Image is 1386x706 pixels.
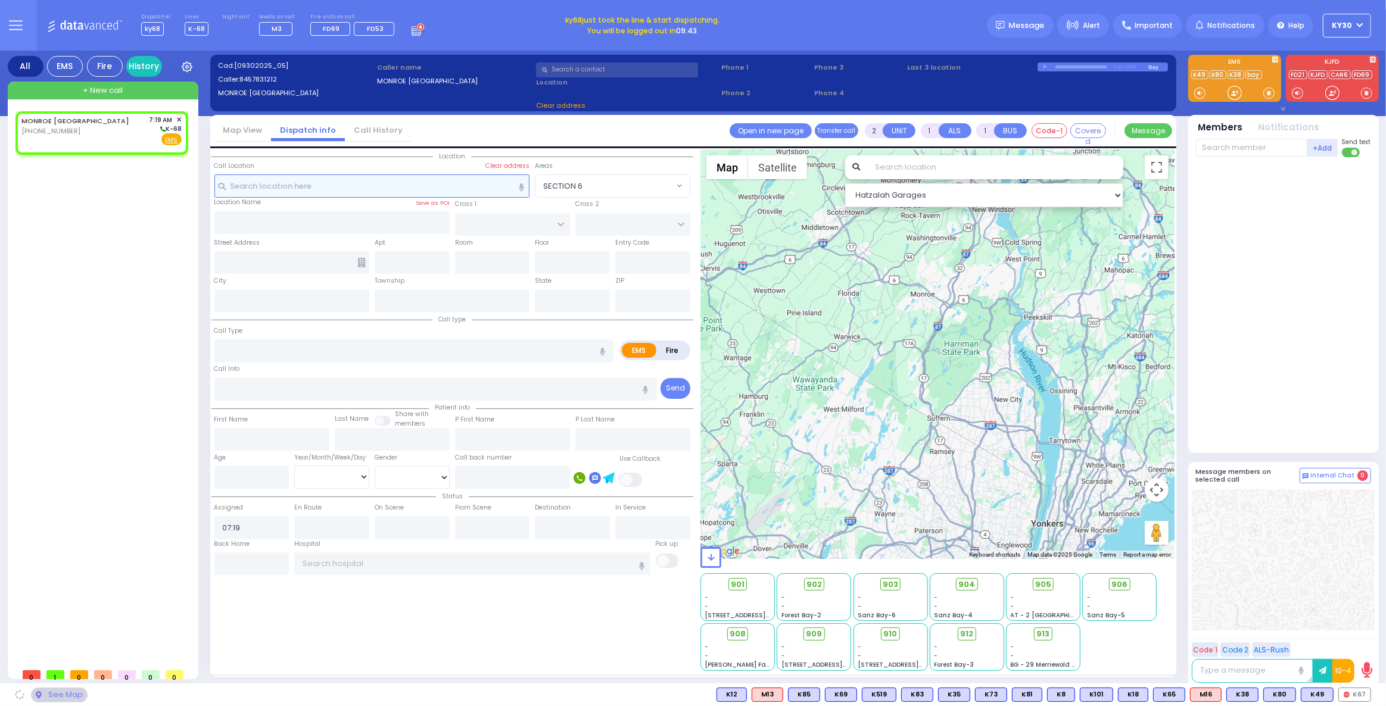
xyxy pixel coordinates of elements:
div: K18 [1118,688,1148,702]
button: Toggle fullscreen view [1145,155,1169,179]
div: K81 [1012,688,1042,702]
div: M16 [1190,688,1222,702]
div: K73 [975,688,1007,702]
span: 0 [70,670,88,679]
label: Cross 2 [575,199,599,209]
label: Caller name [377,63,532,73]
label: Last Name [335,414,369,424]
span: 0 [166,670,183,679]
button: Members [1198,121,1243,135]
div: BLS [938,688,970,702]
button: Transfer call [815,123,858,138]
a: History [126,56,162,77]
span: Phone 4 [814,88,903,98]
span: 906 [1111,579,1128,591]
span: 910 [884,628,898,640]
label: City [214,276,227,286]
div: EMS [47,56,83,77]
span: Forest Bay-3 [934,660,974,669]
div: M13 [752,688,783,702]
img: red-radio-icon.svg [1344,692,1350,698]
label: Cad: [218,61,373,71]
label: EMS [622,343,656,358]
div: K65 [1153,688,1185,702]
label: Use Callback [619,454,661,464]
button: Code 1 [1192,642,1219,657]
label: Turn off text [1342,146,1361,158]
label: Back Home [214,539,250,549]
label: Call Location [214,161,255,171]
label: Call Info [214,364,240,374]
button: Covered [1070,123,1106,138]
span: - [1087,593,1091,602]
div: See map [31,688,87,702]
span: Message [1009,20,1045,32]
span: 901 [731,579,745,591]
label: Clear address [485,161,530,171]
span: KY30 [1332,20,1353,31]
label: State [535,276,552,286]
button: Map camera controls [1145,478,1169,502]
span: 912 [960,628,973,640]
span: 0 [1357,470,1368,481]
div: BLS [901,688,933,702]
div: BLS [975,688,1007,702]
span: - [705,651,709,660]
span: - [934,602,938,611]
button: Notifications [1259,121,1320,135]
span: SECTION 6 [535,175,673,196]
span: Internal Chat [1311,471,1355,480]
small: Share with [395,410,429,418]
button: Message [1125,123,1172,138]
input: Search member [1196,139,1307,157]
button: ALS-Rush [1252,642,1291,657]
span: You will be logged out in [587,26,697,36]
label: First Name [214,415,248,424]
span: Phone 1 [721,63,810,73]
button: UNIT [883,123,915,138]
button: Code-1 [1032,123,1067,138]
span: 903 [883,579,898,591]
span: FD69 [323,24,340,33]
div: K49 [1301,688,1334,702]
a: K49 [1191,70,1209,79]
span: - [1011,593,1014,602]
div: BLS [1301,688,1334,702]
label: Assigned [214,503,244,513]
span: 0 [23,670,41,679]
label: Pick up [656,539,678,549]
span: just took the line & start dispatching. [565,15,720,26]
span: Sanz Bay-4 [934,611,973,620]
a: K38 [1228,70,1244,79]
div: BLS [1226,688,1259,702]
span: - [705,593,709,602]
div: BLS [1263,688,1296,702]
label: En Route [294,503,322,513]
span: - [705,642,709,651]
label: From Scene [455,503,491,513]
span: - [781,651,785,660]
img: message.svg [996,21,1005,30]
label: Street Address [214,238,260,248]
label: Location Name [214,198,261,207]
div: K519 [862,688,896,702]
div: Fire [87,56,123,77]
span: - [781,593,785,602]
span: K-68 [158,124,182,133]
input: Search location [868,155,1123,179]
label: Fire units on call [310,14,398,21]
span: Call type [432,315,472,324]
label: Caller: [218,74,373,85]
label: Areas [535,161,553,171]
span: + New call [83,85,123,96]
button: Send [661,378,690,399]
span: SECTION 6 [535,174,690,197]
label: Floor [535,238,549,248]
a: FD69 [1352,70,1372,79]
span: - [934,642,938,651]
span: - [1087,602,1091,611]
label: Dispatcher [141,14,171,21]
span: ky68 [141,22,164,36]
span: Status [436,492,469,501]
div: BLS [1012,688,1042,702]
